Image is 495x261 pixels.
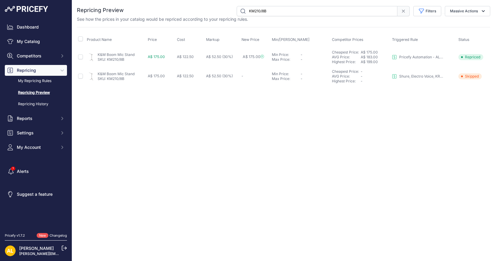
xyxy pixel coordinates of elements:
[5,65,67,76] button: Repricing
[50,233,67,238] a: Changelog
[332,55,361,60] div: AVG Price:
[5,22,67,32] a: Dashboard
[148,54,165,59] span: A$ 175.00
[458,54,483,60] span: Repriced
[98,52,135,57] a: K&M Boom Mic Stand
[332,74,361,79] div: AVG Price:
[301,76,302,81] span: -
[148,37,157,42] span: Price
[148,74,165,78] span: A$ 175.00
[5,88,67,98] a: Repricing Preview
[237,6,397,16] input: Search
[332,69,359,74] a: Cheapest Price:
[5,127,67,138] button: Settings
[241,74,243,78] span: -
[19,246,54,251] a: [PERSON_NAME]
[361,74,363,78] span: -
[98,57,124,62] a: SKU: KM210/8B
[98,76,124,81] a: SKU: KM210/8B
[458,37,469,42] span: Status
[177,37,185,42] span: Cost
[177,54,194,59] span: A$ 122.50
[392,55,444,60] a: Pricefy Automation - ALL BRANDS (Filtered By Tags) - [DATE]
[5,166,67,177] a: Alerts
[332,79,356,83] a: Highest Price:
[206,37,220,42] span: Markup
[361,60,378,64] span: A$ 199.00
[332,50,359,54] a: Cheapest Price:
[17,53,56,59] span: Competitors
[5,142,67,153] button: My Account
[5,189,67,200] a: Suggest a feature
[5,233,25,238] div: Pricefy v1.7.2
[399,74,444,79] p: Shure, Electro Voice, KRK, Pioneer DJ
[206,74,233,78] span: A$ 52.50 (30%)
[445,6,490,16] button: Massive Actions
[17,115,56,121] span: Reports
[37,233,48,238] span: New
[301,52,302,57] span: -
[19,251,112,256] a: [PERSON_NAME][EMAIL_ADDRESS][DOMAIN_NAME]
[272,52,301,57] div: Min Price:
[361,55,390,60] div: A$ 183.00
[206,54,233,59] span: A$ 52.50 (30%)
[332,60,356,64] a: Highest Price:
[332,37,363,42] span: Competitor Prices
[5,76,67,86] a: My Repricing Rules
[392,37,418,42] span: Triggered Rule
[5,22,67,226] nav: Sidebar
[458,73,482,79] span: Skipped
[272,37,310,42] span: Min/[PERSON_NAME]
[272,76,301,81] div: Max Price:
[413,6,441,16] button: Filters
[5,113,67,124] button: Reports
[301,57,302,62] span: -
[5,51,67,61] button: Competitors
[301,72,302,76] span: -
[177,74,194,78] span: A$ 122.50
[17,130,56,136] span: Settings
[98,72,135,76] a: K&M Boom Mic Stand
[77,6,124,14] h2: Repricing Preview
[272,72,301,76] div: Min Price:
[87,37,112,42] span: Product Name
[5,99,67,109] a: Repricing History
[17,144,56,150] span: My Account
[361,79,363,83] span: -
[17,67,56,73] span: Repricing
[241,37,259,42] span: New Price
[77,16,248,22] p: See how the prices in your catalog would be repriced according to your repricing rules.
[399,55,444,60] p: Pricefy Automation - ALL BRANDS (Filtered By Tags) - [DATE]
[272,57,301,62] div: Max Price:
[5,6,48,12] img: Pricefy Logo
[361,69,363,74] span: -
[5,36,67,47] a: My Catalog
[392,74,444,79] a: Shure, Electro Voice, KRK, Pioneer DJ
[243,54,264,59] span: A$ 175.00
[361,50,378,54] a: A$ 175.00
